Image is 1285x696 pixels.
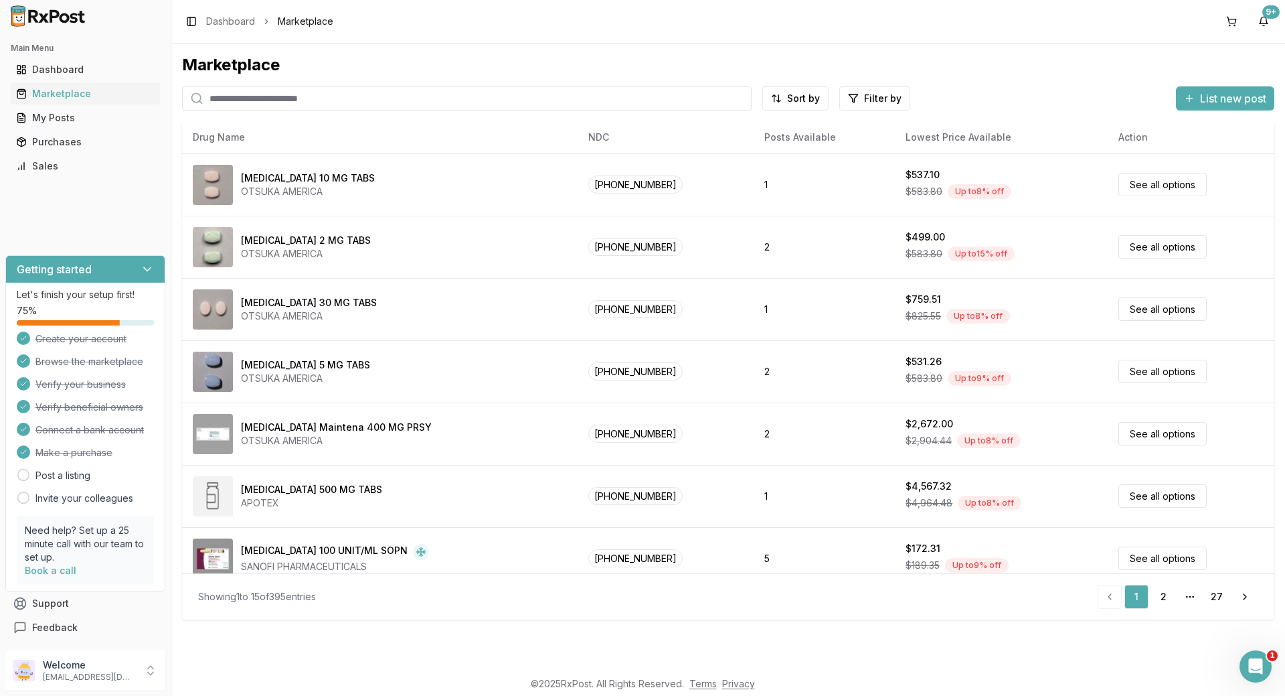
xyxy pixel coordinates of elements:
p: [EMAIL_ADDRESS][DOMAIN_NAME] [43,672,136,683]
span: List new post [1200,90,1266,107]
span: Marketplace [278,15,333,28]
a: Privacy [722,678,755,689]
div: OTSUKA AMERICA [241,247,371,261]
div: Up to 8 % off [948,184,1011,199]
h2: Main Menu [11,43,160,54]
span: $583.80 [906,372,942,385]
div: [MEDICAL_DATA] 500 MG TABS [241,483,382,496]
img: Admelog SoloStar 100 UNIT/ML SOPN [193,539,233,579]
span: [PHONE_NUMBER] [588,176,683,194]
a: Book a call [25,565,76,576]
span: [PHONE_NUMBER] [588,300,683,318]
div: Sales [16,159,155,173]
span: $583.80 [906,247,942,261]
div: OTSUKA AMERICA [241,309,377,323]
th: Lowest Price Available [895,121,1108,153]
span: 1 [1267,650,1278,661]
button: Feedback [5,616,165,640]
div: APOTEX [241,496,382,510]
a: Dashboard [11,58,160,82]
div: $499.00 [906,230,945,244]
button: Support [5,591,165,616]
a: Dashboard [206,15,255,28]
a: Purchases [11,130,160,154]
div: [MEDICAL_DATA] Maintena 400 MG PRSY [241,421,432,434]
img: RxPost Logo [5,5,91,27]
img: User avatar [13,660,35,681]
td: 2 [754,216,895,278]
span: $2,904.44 [906,434,952,447]
div: Up to 8 % off [957,433,1021,448]
td: 2 [754,403,895,465]
iframe: Intercom live chat [1239,650,1272,683]
span: $825.55 [906,309,941,323]
div: $2,672.00 [906,417,953,431]
span: Filter by [864,92,902,105]
span: Feedback [32,621,78,634]
img: Abilify 5 MG TABS [193,352,233,392]
nav: breadcrumb [206,15,333,28]
div: Up to 15 % off [948,247,1015,261]
div: Marketplace [16,87,155,100]
span: $4,964.48 [906,496,952,510]
span: 75 % [17,304,37,318]
div: Marketplace [182,54,1274,76]
div: $759.51 [906,293,941,306]
div: Dashboard [16,63,155,76]
button: My Posts [5,107,165,129]
a: Post a listing [35,469,90,482]
div: [MEDICAL_DATA] 10 MG TABS [241,171,375,185]
div: Up to 8 % off [946,309,1010,324]
img: Abiraterone Acetate 500 MG TABS [193,476,233,516]
span: Connect a bank account [35,423,144,437]
div: My Posts [16,111,155,125]
a: Terms [689,678,717,689]
span: Browse the marketplace [35,355,143,368]
span: Create your account [35,332,126,346]
div: Up to 8 % off [958,496,1021,510]
button: Purchases [5,131,165,153]
p: Welcome [43,658,136,672]
div: $537.10 [906,168,940,182]
button: Filter by [839,86,910,111]
div: Up to 9 % off [945,558,1009,573]
span: Verify beneficial owners [35,401,143,414]
a: Marketplace [11,82,160,106]
div: OTSUKA AMERICA [241,372,370,385]
span: [PHONE_NUMBER] [588,238,683,256]
a: Invite your colleagues [35,492,133,505]
div: OTSUKA AMERICA [241,434,432,447]
span: Make a purchase [35,446,112,460]
div: $172.31 [906,542,940,555]
a: 2 [1151,585,1175,609]
button: Dashboard [5,59,165,80]
div: [MEDICAL_DATA] 2 MG TABS [241,234,371,247]
button: List new post [1176,86,1274,111]
span: Verify your business [35,378,126,391]
img: Abilify 30 MG TABS [193,289,233,330]
td: 1 [754,278,895,340]
a: Sales [11,154,160,178]
a: See all options [1118,484,1207,508]
div: [MEDICAL_DATA] 100 UNIT/ML SOPN [241,544,408,560]
a: My Posts [11,106,160,130]
div: OTSUKA AMERICA [241,185,375,198]
th: Posts Available [754,121,895,153]
div: Showing 1 to 15 of 395 entries [198,590,316,604]
button: Marketplace [5,83,165,105]
td: 2 [754,340,895,403]
p: Let's finish your setup first! [17,288,154,301]
div: 9+ [1262,5,1280,19]
a: See all options [1118,297,1207,321]
button: 9+ [1253,11,1274,32]
a: List new post [1176,93,1274,107]
span: [PHONE_NUMBER] [588,549,683,567]
div: [MEDICAL_DATA] 5 MG TABS [241,358,370,372]
div: $531.26 [906,355,942,368]
div: Purchases [16,135,155,149]
span: $189.35 [906,559,940,572]
span: Sort by [787,92,820,105]
img: Abilify 10 MG TABS [193,165,233,205]
div: Up to 9 % off [948,371,1011,386]
span: $583.80 [906,185,942,198]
